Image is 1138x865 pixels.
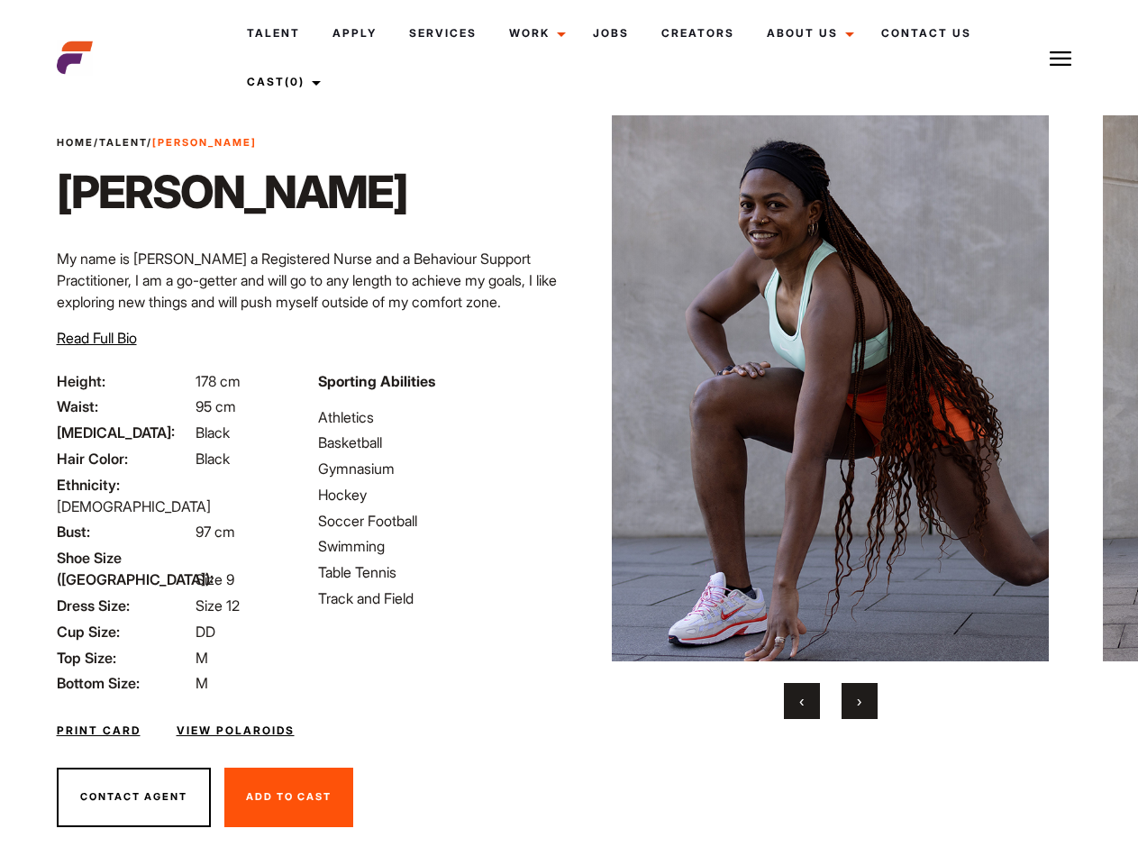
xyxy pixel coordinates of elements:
h1: [PERSON_NAME] [57,165,407,219]
span: Dress Size: [57,595,192,616]
li: Athletics [318,406,558,428]
span: Read Full Bio [57,329,137,347]
a: Services [393,9,493,58]
img: Burger icon [1050,48,1071,69]
span: My name is [PERSON_NAME] a Registered Nurse and a Behaviour Support Practitioner, I am a go-gette... [57,250,557,311]
a: Work [493,9,577,58]
a: Print Card [57,723,141,739]
button: Contact Agent [57,768,211,827]
a: Home [57,136,94,149]
span: M [196,674,208,692]
span: Bust: [57,521,192,542]
a: Jobs [577,9,645,58]
span: Top Size: [57,647,192,669]
a: About Us [751,9,865,58]
a: Talent [99,136,147,149]
span: Black [196,450,230,468]
span: Cup Size: [57,621,192,642]
span: Hair Color: [57,448,192,469]
span: 178 cm [196,372,241,390]
li: Gymnasium [318,458,558,479]
a: Contact Us [865,9,988,58]
strong: Sporting Abilities [318,372,435,390]
span: Size 12 [196,596,240,615]
strong: [PERSON_NAME] [152,136,257,149]
span: Previous [799,692,804,710]
span: 95 cm [196,397,236,415]
li: Swimming [318,535,558,557]
span: Bottom Size: [57,672,192,694]
a: Apply [316,9,393,58]
span: / / [57,135,257,150]
span: M [196,649,208,667]
span: Next [857,692,861,710]
span: Ethnicity: [57,474,192,496]
span: Shoe Size ([GEOGRAPHIC_DATA]): [57,547,192,590]
span: DD [196,623,215,641]
li: Table Tennis [318,561,558,583]
span: 97 cm [196,523,235,541]
span: Add To Cast [246,790,332,803]
li: Soccer Football [318,510,558,532]
span: Black [196,423,230,442]
span: [DEMOGRAPHIC_DATA] [57,497,211,515]
a: Talent [231,9,316,58]
li: Basketball [318,432,558,453]
button: Add To Cast [224,768,353,827]
span: Height: [57,370,192,392]
span: Size 9 [196,570,234,588]
li: Track and Field [318,587,558,609]
span: (0) [285,75,305,88]
button: Read Full Bio [57,327,137,349]
li: Hockey [318,484,558,505]
a: View Polaroids [177,723,295,739]
a: Cast(0) [231,58,332,106]
img: cropped-aefm-brand-fav-22-square.png [57,40,93,76]
span: [MEDICAL_DATA]: [57,422,192,443]
span: Waist: [57,396,192,417]
a: Creators [645,9,751,58]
